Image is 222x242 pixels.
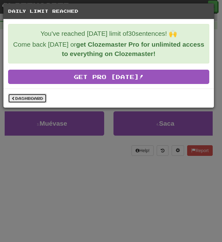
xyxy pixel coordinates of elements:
[62,41,204,57] strong: get Clozemaster Pro for unlimited access to everything on Clozemaster!
[8,8,209,14] h5: Daily Limit Reached
[13,40,204,58] p: Come back [DATE] or
[8,70,209,84] a: Get Pro [DATE]!
[13,29,204,38] p: You've reached [DATE] limit of 30 sentences! 🙌
[8,94,47,103] a: Dashboard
